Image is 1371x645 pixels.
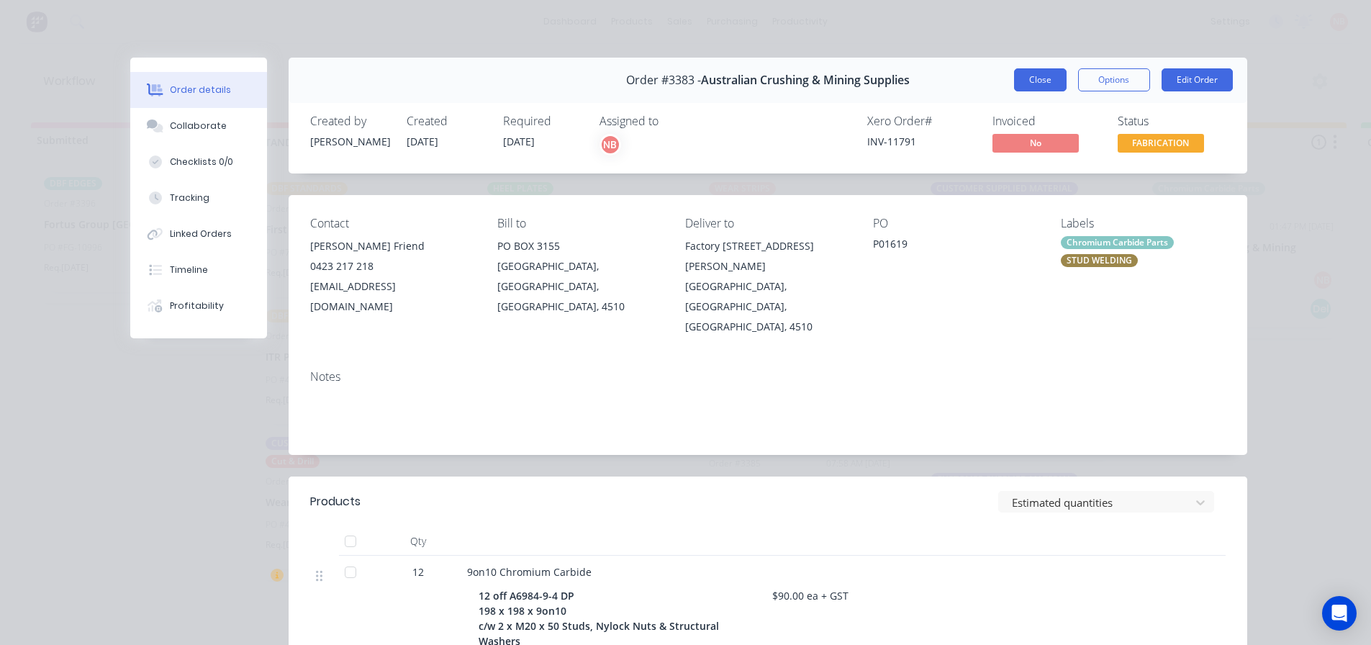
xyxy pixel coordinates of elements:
[310,370,1226,384] div: Notes
[873,217,1038,230] div: PO
[1322,596,1357,631] div: Open Intercom Messenger
[867,114,975,128] div: Xero Order #
[407,135,438,148] span: [DATE]
[170,84,231,96] div: Order details
[130,108,267,144] button: Collaborate
[170,119,227,132] div: Collaborate
[626,73,701,87] span: Order #3383 -
[1118,134,1204,152] span: FABRICATION
[1078,68,1150,91] button: Options
[310,236,475,317] div: [PERSON_NAME] Friend0423 217 218[EMAIL_ADDRESS][DOMAIN_NAME]
[375,527,461,556] div: Qty
[130,288,267,324] button: Profitability
[599,134,621,155] button: NB
[310,256,475,276] div: 0423 217 218
[497,236,662,317] div: PO BOX 3155[GEOGRAPHIC_DATA], [GEOGRAPHIC_DATA], [GEOGRAPHIC_DATA], 4510
[1118,114,1226,128] div: Status
[412,564,424,579] span: 12
[685,236,850,337] div: Factory [STREET_ADDRESS][PERSON_NAME][GEOGRAPHIC_DATA], [GEOGRAPHIC_DATA], [GEOGRAPHIC_DATA], 4510
[685,217,850,230] div: Deliver to
[992,134,1079,152] span: No
[170,155,233,168] div: Checklists 0/0
[407,114,486,128] div: Created
[685,236,850,276] div: Factory [STREET_ADDRESS][PERSON_NAME]
[503,114,582,128] div: Required
[170,263,208,276] div: Timeline
[497,236,662,256] div: PO BOX 3155
[1061,217,1226,230] div: Labels
[310,236,475,256] div: [PERSON_NAME] Friend
[1061,236,1174,249] div: Chromium Carbide Parts
[766,585,854,606] div: $90.00 ea + GST
[310,217,475,230] div: Contact
[130,216,267,252] button: Linked Orders
[170,299,224,312] div: Profitability
[467,565,592,579] span: 9on10 Chromium Carbide
[130,144,267,180] button: Checklists 0/0
[497,217,662,230] div: Bill to
[1014,68,1067,91] button: Close
[1118,134,1204,155] button: FABRICATION
[130,180,267,216] button: Tracking
[310,134,389,149] div: [PERSON_NAME]
[497,256,662,317] div: [GEOGRAPHIC_DATA], [GEOGRAPHIC_DATA], [GEOGRAPHIC_DATA], 4510
[1162,68,1233,91] button: Edit Order
[599,114,743,128] div: Assigned to
[873,236,1038,256] div: P01619
[685,276,850,337] div: [GEOGRAPHIC_DATA], [GEOGRAPHIC_DATA], [GEOGRAPHIC_DATA], 4510
[992,114,1100,128] div: Invoiced
[701,73,910,87] span: Australian Crushing & Mining Supplies
[130,72,267,108] button: Order details
[170,191,209,204] div: Tracking
[1061,254,1138,267] div: STUD WELDING
[130,252,267,288] button: Timeline
[310,114,389,128] div: Created by
[867,134,975,149] div: INV-11791
[170,227,232,240] div: Linked Orders
[310,493,361,510] div: Products
[503,135,535,148] span: [DATE]
[310,276,475,317] div: [EMAIL_ADDRESS][DOMAIN_NAME]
